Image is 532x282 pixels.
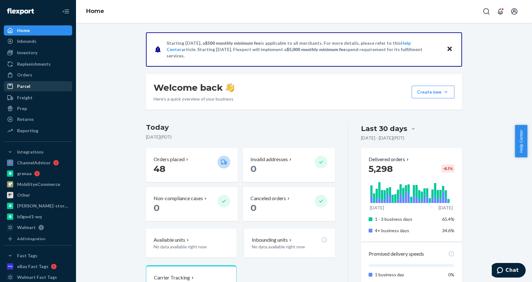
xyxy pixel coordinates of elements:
[4,158,72,168] a: ChannelAdvisor
[146,134,335,140] p: [DATE] ( PDT )
[17,160,51,166] div: ChannelAdvisor
[4,235,72,243] a: Add Integration
[60,5,72,18] button: Close Navigation
[7,8,34,15] img: Flexport logo
[442,228,454,233] span: 34.6%
[4,48,72,58] a: Inventory
[448,272,454,277] span: 0%
[370,205,384,211] p: [DATE]
[508,5,521,18] button: Open account menu
[17,38,36,44] div: Inbounds
[17,181,60,187] div: MobilityeCommerce
[17,72,32,78] div: Orders
[154,195,203,202] p: Non-compliance cases
[375,272,437,278] p: 1 business day
[492,263,526,279] iframe: Opens a widget where you can chat to one of our agents
[4,212,72,222] a: b0gwd1-wq
[250,202,256,213] span: 0
[146,148,238,182] button: Orders placed 48
[243,187,335,221] button: Canceled orders 0
[494,5,507,18] button: Open notifications
[86,8,104,15] a: Home
[412,86,454,98] button: Create new
[4,222,72,233] a: Walmart
[17,105,27,112] div: Prep
[17,61,51,67] div: Replenishments
[17,116,34,122] div: Returns
[17,95,33,101] div: Freight
[17,236,45,241] div: Add Integration
[17,128,38,134] div: Reporting
[4,201,72,211] a: [PERSON_NAME]-store-test
[154,274,190,281] p: Carrier Tracking
[4,190,72,200] a: Other
[252,244,327,250] p: No data available right now
[4,114,72,124] a: Returns
[446,45,454,54] button: Close
[250,156,288,163] p: Invalid addresses
[243,148,335,182] button: Invalid addresses 0
[17,252,37,259] div: Fast Tags
[515,125,527,157] button: Help Center
[375,216,437,222] p: 1 - 3 business days
[4,251,72,261] button: Fast Tags
[154,156,185,163] p: Orders placed
[205,40,261,46] span: $500 monthly minimum fee
[287,47,346,52] span: $5,000 monthly minimum fee
[4,126,72,136] a: Reporting
[4,261,72,272] a: eBay Fast Tags
[369,156,410,163] button: Delivered orders
[17,170,32,177] div: grenaa
[17,27,30,34] div: Home
[154,202,160,213] span: 0
[225,83,234,92] img: hand-wave emoji
[375,227,437,234] p: 4+ business days
[17,263,48,270] div: eBay Fast Tags
[4,70,72,80] a: Orders
[17,83,30,89] div: Parcel
[480,5,493,18] button: Open Search Box
[4,36,72,46] a: Inbounds
[4,179,72,189] a: MobilityeCommerce
[17,213,42,220] div: b0gwd1-wq
[146,122,335,133] h3: Today
[250,195,286,202] p: Canceled orders
[17,224,36,231] div: Walmart
[154,244,229,250] p: No data available right now
[81,2,109,21] ol: breadcrumbs
[4,81,72,91] a: Parcel
[17,192,30,198] div: Other
[439,205,453,211] p: [DATE]
[250,163,256,174] span: 0
[4,25,72,36] a: Home
[167,40,440,59] p: Starting [DATE], a is applicable to all merchants. For more details, please refer to this article...
[361,124,407,134] div: Last 30 days
[361,135,404,141] p: [DATE] - [DATE] ( PDT )
[17,203,70,209] div: [PERSON_NAME]-store-test
[441,165,454,173] div: -6.1 %
[369,250,424,258] p: Promised delivery speeds
[146,229,237,258] button: Available unitsNo data available right now
[4,103,72,114] a: Prep
[244,229,335,258] button: Inbounding unitsNo data available right now
[4,59,72,69] a: Replenishments
[4,147,72,157] button: Integrations
[146,187,238,221] button: Non-compliance cases 0
[17,274,57,280] div: Walmart Fast Tags
[17,49,37,56] div: Inventory
[154,82,234,93] h1: Welcome back
[4,168,72,179] a: grenaa
[154,96,234,102] p: Here’s a quick overview of your business
[442,216,454,222] span: 65.4%
[252,236,288,244] p: Inbounding units
[4,93,72,103] a: Freight
[369,163,393,174] span: 5,298
[17,149,44,155] div: Integrations
[154,163,165,174] span: 48
[154,236,185,244] p: Available units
